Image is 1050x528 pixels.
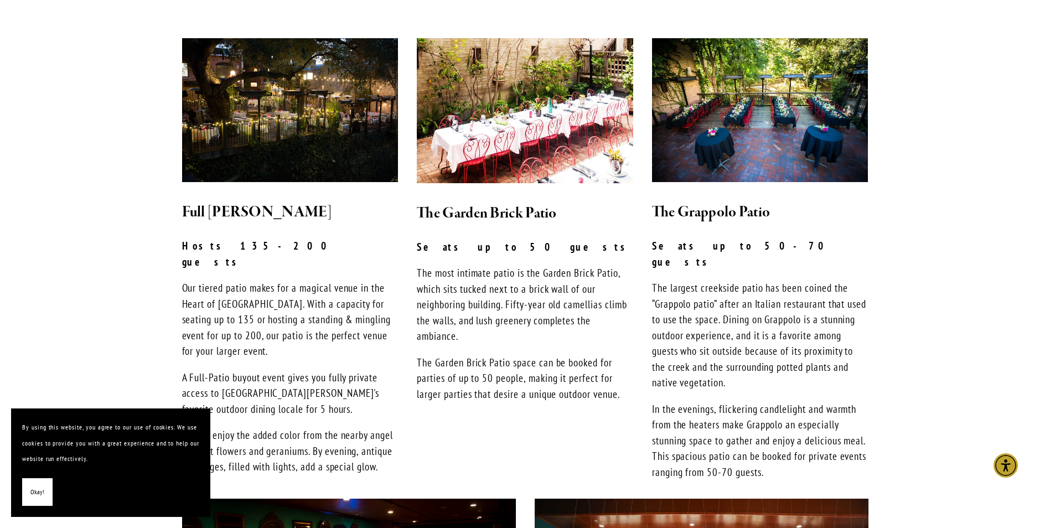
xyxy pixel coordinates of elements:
div: Accessibility Menu [994,453,1018,478]
button: Okay! [22,478,53,506]
section: Cookie banner [11,408,210,517]
img: Our Grappolo Patio seats 50 to 70 guests. [652,38,868,182]
p: The Garden Brick Patio space can be booked for parties of up to 50 people, making it perfect for ... [417,355,633,402]
p: By using this website, you agree to our use of cookies. We use cookies to provide you with a grea... [22,420,199,467]
strong: Hosts 135-200 guests [182,239,347,268]
p: The most intimate patio is the Garden Brick Patio, which sits tucked next to a brick wall of our ... [417,265,633,344]
p: In the evenings, flickering candlelight and warmth from the heaters make Grappolo an especially s... [652,401,868,480]
h2: Full [PERSON_NAME] [182,201,399,224]
h2: The Garden Brick Patio [417,202,633,225]
p: Our tiered patio makes for a magical venue in the Heart of [GEOGRAPHIC_DATA]. With a capacity for... [182,280,399,359]
img: novo-restaurant-lounge-patio-33_v2.jpg [182,38,399,182]
p: A Full-Patio buyout event gives you fully private access to [GEOGRAPHIC_DATA][PERSON_NAME]'s favo... [182,370,399,417]
strong: Seats up to 50 guests [417,240,632,253]
strong: Seats up to 50-70 guests [652,239,844,268]
img: bricks.jpg [417,38,633,183]
h2: The Grappolo Patio [652,201,868,224]
span: Okay! [30,484,44,500]
p: The largest creekside patio has been coined the “Grappolo patio” after an Italian restaurant that... [652,280,868,391]
p: By day, enjoy the added color from the nearby angel trumpet flowers and geraniums. By evening, an... [182,427,399,475]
